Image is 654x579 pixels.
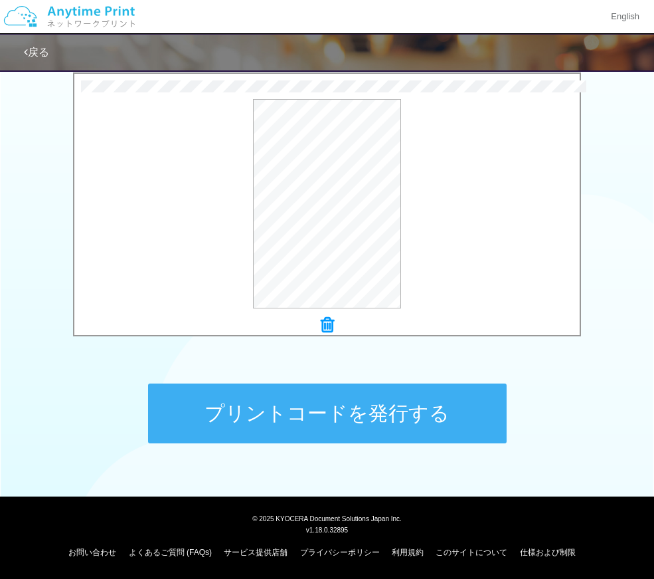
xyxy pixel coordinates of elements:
[148,384,507,443] button: プリントコードを発行する
[68,548,116,557] a: お問い合わせ
[300,548,380,557] a: プライバシーポリシー
[436,548,507,557] a: このサイトについて
[224,548,287,557] a: サービス提供店舗
[252,514,402,522] span: © 2025 KYOCERA Document Solutions Japan Inc.
[24,47,49,58] a: 戻る
[392,548,424,557] a: 利用規約
[306,526,348,534] span: v1.18.0.32895
[520,548,576,557] a: 仕様および制限
[129,548,212,557] a: よくあるご質問 (FAQs)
